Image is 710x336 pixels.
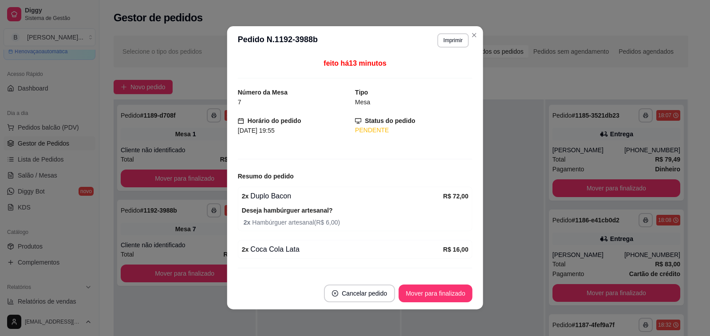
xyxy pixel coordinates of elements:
h3: Pedido N. 1192-3988b [238,34,318,48]
div: Coca Cola Lata [242,244,443,255]
span: desktop [355,118,361,124]
div: Duplo Bacon [242,191,443,202]
button: Close [467,28,481,43]
span: Mesa [355,99,370,106]
span: 7 [238,99,241,106]
strong: R$ 72,00 [443,193,468,200]
div: PENDENTE [355,126,472,135]
strong: Status do pedido [365,118,415,125]
strong: Resumo do pedido [238,173,294,180]
strong: Deseja hambúrguer artesanal? [242,207,333,214]
strong: Horário do pedido [248,118,301,125]
strong: Tipo [355,89,368,96]
span: close-circle [332,290,338,296]
button: Mover para finalizado [398,285,472,302]
strong: 2 x [242,246,249,253]
span: [DATE] 19:55 [238,127,275,134]
span: R$ 88,00 [447,274,472,284]
strong: Número da Mesa [238,89,288,96]
strong: 2 x [242,193,249,200]
button: Imprimir [437,34,469,48]
span: calendar [238,118,244,124]
span: feito há 13 minutos [323,60,387,67]
button: close-circleCancelar pedido [324,285,395,302]
span: Hambúrguer artesanal ( R$ 6,00 ) [244,217,469,227]
strong: R$ 16,00 [443,246,468,253]
strong: 2 x [244,219,252,226]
